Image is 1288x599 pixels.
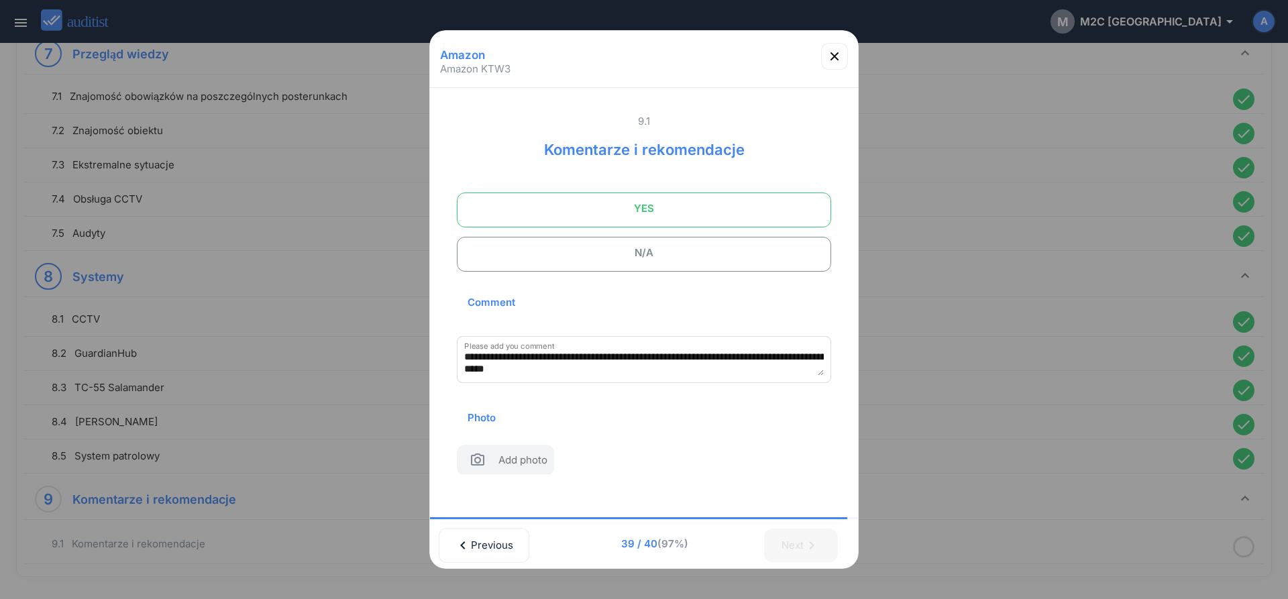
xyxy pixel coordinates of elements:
textarea: Please add you comment [464,353,824,376]
span: 39 / 40 [549,537,761,551]
span: N/A [474,239,814,266]
i: chevron_left [455,537,471,553]
span: Add photo [498,453,547,472]
div: Komentarze i rekomendacje [533,128,755,160]
span: Amazon KTW3 [440,62,511,76]
h2: Comment [457,281,526,324]
h1: Amazon [435,43,490,67]
span: YES [474,195,814,222]
div: Previous [456,531,512,560]
h2: Photo [457,396,506,439]
button: Previous [439,528,529,563]
span: 9.1 [457,115,831,128]
span: (97%) [657,537,688,550]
